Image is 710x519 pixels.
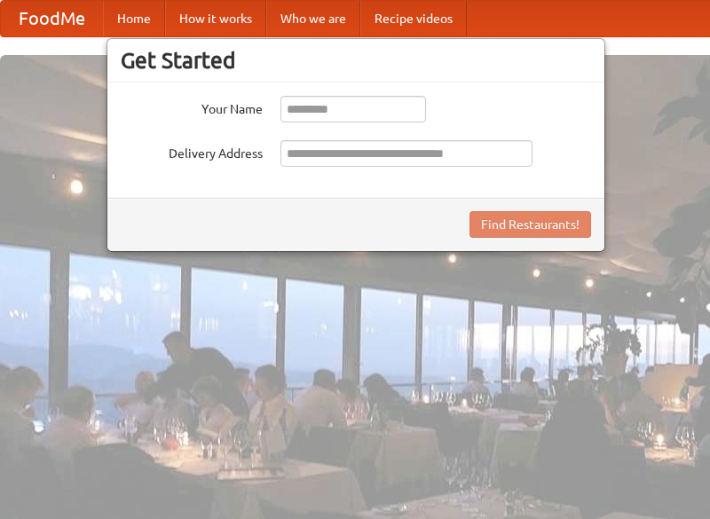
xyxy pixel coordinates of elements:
a: Home [103,1,165,36]
h3: Get Started [121,47,591,74]
a: Who we are [266,1,360,36]
label: Delivery Address [121,140,263,162]
button: Find Restaurants! [469,211,591,238]
a: How it works [165,1,266,36]
label: Your Name [121,96,263,118]
a: Recipe videos [360,1,467,36]
a: FoodMe [1,1,103,36]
